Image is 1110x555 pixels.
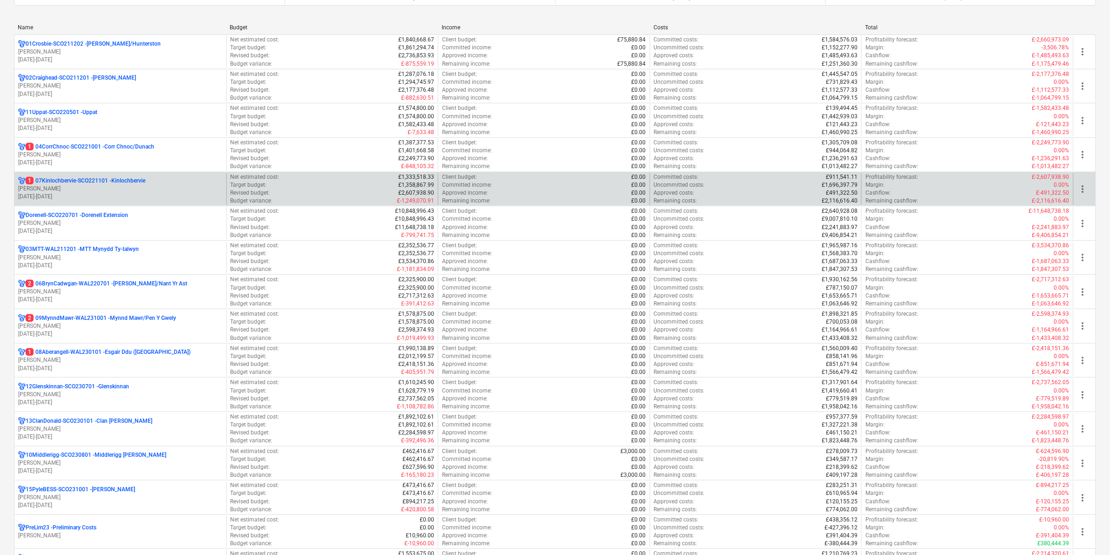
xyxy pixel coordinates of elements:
[231,155,270,162] p: Revised budget :
[401,162,434,170] p: £-848,105.32
[632,215,646,223] p: £0.00
[654,129,697,136] p: Remaining costs :
[1032,173,1069,181] p: £-2,607,938.90
[26,417,152,425] p: 13ClanDonald-SCO230101 - Clan [PERSON_NAME]
[822,44,858,52] p: £1,152,277.90
[822,207,858,215] p: £2,640,928.08
[18,116,223,124] p: [PERSON_NAME]
[18,501,223,509] p: [DATE] - [DATE]
[654,86,695,94] p: Approved costs :
[18,227,223,235] p: [DATE] - [DATE]
[1032,223,1069,231] p: £-2,241,883.97
[401,94,434,102] p: £-882,630.51
[231,231,272,239] p: Budget variance :
[632,173,646,181] p: £0.00
[18,433,223,441] p: [DATE] - [DATE]
[18,74,223,98] div: 02Craighead-SCO211201 -[PERSON_NAME][PERSON_NAME][DATE]-[DATE]
[654,139,699,147] p: Committed costs :
[18,124,223,132] p: [DATE] - [DATE]
[18,494,223,501] p: [PERSON_NAME]
[654,242,699,250] p: Committed costs :
[398,70,434,78] p: £1,287,076.18
[18,365,223,372] p: [DATE] - [DATE]
[632,70,646,78] p: £0.00
[865,147,885,155] p: Margin :
[1054,113,1069,121] p: 0.00%
[654,147,705,155] p: Uncommitted costs :
[18,262,223,270] p: [DATE] - [DATE]
[26,348,191,356] p: 08Aberangell-WAL230101 - Esgair Ddu ([GEOGRAPHIC_DATA])
[442,104,477,112] p: Client budget :
[1032,60,1069,68] p: £-1,175,479.46
[826,104,858,112] p: £139,494.45
[18,524,223,540] div: PreLim23 -Preliminary Costs[PERSON_NAME]
[654,189,695,197] p: Approved costs :
[865,94,918,102] p: Remaining cashflow :
[26,524,96,532] p: PreLim23 - Preliminary Costs
[632,121,646,129] p: £0.00
[18,383,223,406] div: 12Glenskinnan-SCO230701 -Glenskinnan[PERSON_NAME][DATE]-[DATE]
[1077,492,1089,503] span: more_vert
[26,177,34,184] span: 1
[398,44,434,52] p: £1,861,294.74
[231,44,267,52] p: Target budget :
[632,181,646,189] p: £0.00
[18,108,223,132] div: 11Uppat-SCO220501 -Uppat[PERSON_NAME][DATE]-[DATE]
[1063,510,1110,555] iframe: Chat Widget
[18,459,223,467] p: [PERSON_NAME]
[1032,155,1069,162] p: £-1,236,291.63
[822,242,858,250] p: £1,965,987.16
[231,223,270,231] p: Revised budget :
[18,417,26,425] div: Project has multi currencies enabled
[632,94,646,102] p: £0.00
[1077,46,1089,57] span: more_vert
[442,139,477,147] p: Client budget :
[865,181,885,189] p: Margin :
[398,36,434,44] p: £1,840,668.67
[442,173,477,181] p: Client budget :
[442,121,488,129] p: Approved income :
[231,121,270,129] p: Revised budget :
[822,129,858,136] p: £1,460,990.25
[632,223,646,231] p: £0.00
[18,532,223,540] p: [PERSON_NAME]
[865,139,918,147] p: Profitability forecast :
[26,280,34,287] span: 2
[442,60,490,68] p: Remaining income :
[822,231,858,239] p: £9,406,854.21
[1032,242,1069,250] p: £-3,534,370.86
[442,36,477,44] p: Client budget :
[1077,115,1089,126] span: more_vert
[395,223,434,231] p: £11,648,738.18
[1032,94,1069,102] p: £-1,064,799.15
[632,129,646,136] p: £0.00
[654,197,697,205] p: Remaining costs :
[654,223,695,231] p: Approved costs :
[1077,218,1089,229] span: more_vert
[442,231,490,239] p: Remaining income :
[18,280,26,288] div: Project has multi currencies enabled
[654,78,705,86] p: Uncommitted costs :
[632,139,646,147] p: £0.00
[1054,78,1069,86] p: 0.00%
[18,40,223,64] div: 01Crosbie-SCO211202 -[PERSON_NAME]/Hunterston[PERSON_NAME][DATE]-[DATE]
[632,231,646,239] p: £0.00
[18,486,26,494] div: Project has multi currencies enabled
[18,280,223,304] div: 206BrynCadwgan-WAL220701 -[PERSON_NAME]/Nant Yr Ast[PERSON_NAME][DATE]-[DATE]
[18,467,223,475] p: [DATE] - [DATE]
[632,197,646,205] p: £0.00
[1077,81,1089,92] span: more_vert
[18,151,223,159] p: [PERSON_NAME]
[398,113,434,121] p: £1,574,800.00
[442,189,488,197] p: Approved income :
[1032,36,1069,44] p: £-2,660,973.09
[1077,320,1089,332] span: more_vert
[654,113,705,121] p: Uncommitted costs :
[654,121,695,129] p: Approved costs :
[865,113,885,121] p: Margin :
[18,245,26,253] div: Project has multi currencies enabled
[231,70,279,78] p: Net estimated cost :
[822,215,858,223] p: £9,007,810.10
[822,52,858,60] p: £1,485,493.63
[18,391,223,399] p: [PERSON_NAME]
